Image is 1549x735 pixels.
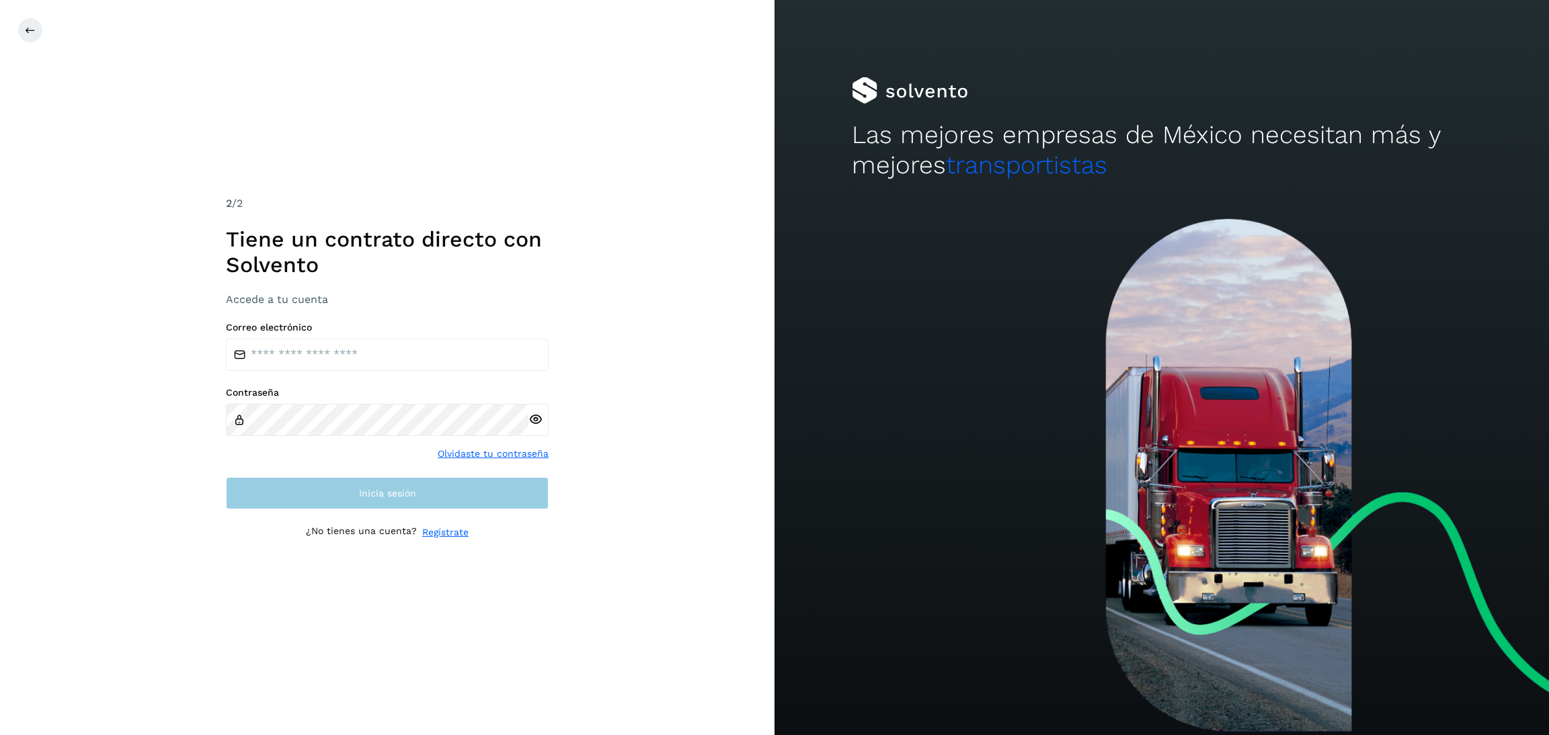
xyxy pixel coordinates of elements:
[438,447,549,461] a: Olvidaste tu contraseña
[226,197,232,210] span: 2
[422,525,469,539] a: Regístrate
[306,525,417,539] p: ¿No tienes una cuenta?
[852,120,1472,180] h2: Las mejores empresas de México necesitan más y mejores
[946,150,1107,179] span: transportistas
[359,488,416,498] span: Inicia sesión
[226,226,549,278] h1: Tiene un contrato directo con Solvento
[226,293,549,306] h3: Accede a tu cuenta
[226,477,549,509] button: Inicia sesión
[226,322,549,333] label: Correo electrónico
[226,196,549,212] div: /2
[226,387,549,398] label: Contraseña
